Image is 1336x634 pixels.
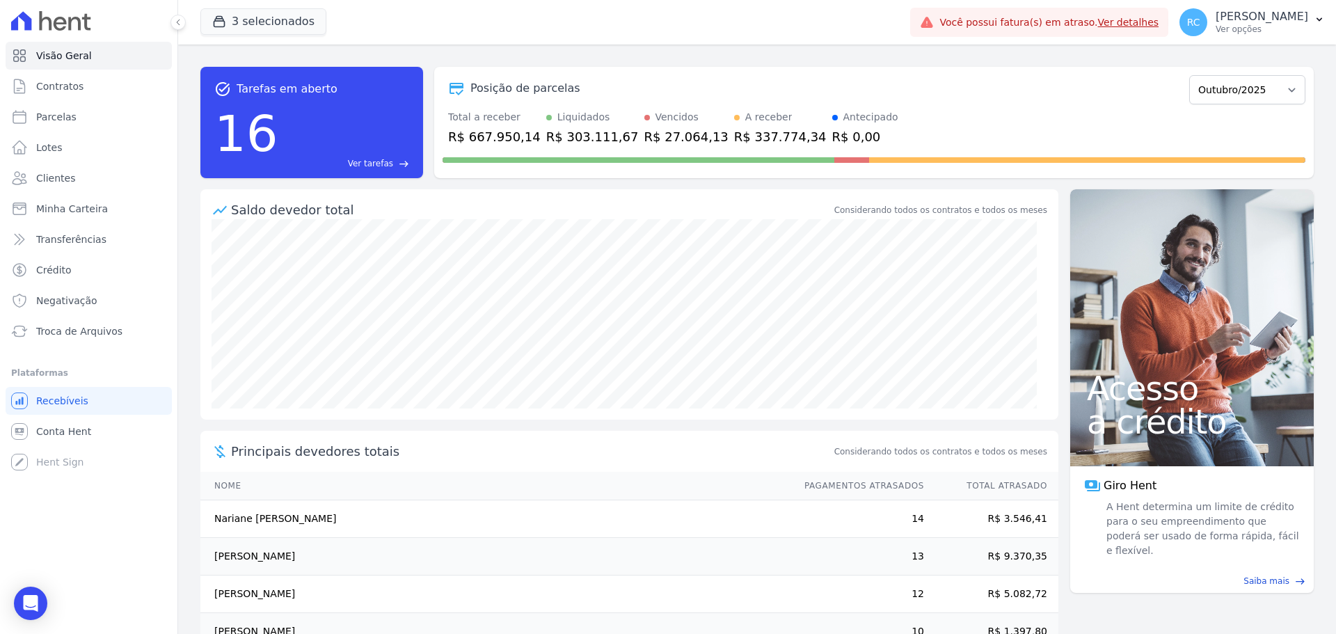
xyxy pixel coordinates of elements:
[36,171,75,185] span: Clientes
[1216,24,1308,35] p: Ver opções
[448,110,541,125] div: Total a receber
[36,49,92,63] span: Visão Geral
[1087,372,1297,405] span: Acesso
[11,365,166,381] div: Plataformas
[834,204,1047,216] div: Considerando todos os contratos e todos os meses
[200,8,326,35] button: 3 selecionados
[36,110,77,124] span: Parcelas
[791,538,925,576] td: 13
[655,110,699,125] div: Vencidos
[1243,575,1289,587] span: Saiba mais
[644,127,729,146] div: R$ 27.064,13
[200,576,791,613] td: [PERSON_NAME]
[6,72,172,100] a: Contratos
[925,500,1058,538] td: R$ 3.546,41
[284,157,409,170] a: Ver tarefas east
[36,79,83,93] span: Contratos
[546,127,639,146] div: R$ 303.111,67
[36,141,63,154] span: Lotes
[734,127,827,146] div: R$ 337.774,34
[1087,405,1297,438] span: a crédito
[6,42,172,70] a: Visão Geral
[36,202,108,216] span: Minha Carteira
[214,97,278,170] div: 16
[36,294,97,308] span: Negativação
[6,387,172,415] a: Recebíveis
[448,127,541,146] div: R$ 667.950,14
[399,159,409,169] span: east
[6,287,172,315] a: Negativação
[939,15,1159,30] span: Você possui fatura(s) em atraso.
[237,81,337,97] span: Tarefas em aberto
[1104,500,1300,558] span: A Hent determina um limite de crédito para o seu empreendimento que poderá ser usado de forma ráp...
[200,500,791,538] td: Nariane [PERSON_NAME]
[843,110,898,125] div: Antecipado
[6,103,172,131] a: Parcelas
[1168,3,1336,42] button: RC [PERSON_NAME] Ver opções
[36,263,72,277] span: Crédito
[832,127,898,146] div: R$ 0,00
[231,442,832,461] span: Principais devedores totais
[791,500,925,538] td: 14
[1295,576,1305,587] span: east
[925,472,1058,500] th: Total Atrasado
[200,472,791,500] th: Nome
[834,445,1047,458] span: Considerando todos os contratos e todos os meses
[6,256,172,284] a: Crédito
[6,225,172,253] a: Transferências
[36,425,91,438] span: Conta Hent
[36,232,106,246] span: Transferências
[745,110,793,125] div: A receber
[1187,17,1200,27] span: RC
[6,164,172,192] a: Clientes
[36,394,88,408] span: Recebíveis
[791,472,925,500] th: Pagamentos Atrasados
[791,576,925,613] td: 12
[36,324,122,338] span: Troca de Arquivos
[925,538,1058,576] td: R$ 9.370,35
[6,317,172,345] a: Troca de Arquivos
[1079,575,1305,587] a: Saiba mais east
[14,587,47,620] div: Open Intercom Messenger
[925,576,1058,613] td: R$ 5.082,72
[6,134,172,161] a: Lotes
[348,157,393,170] span: Ver tarefas
[1098,17,1159,28] a: Ver detalhes
[1104,477,1156,494] span: Giro Hent
[1216,10,1308,24] p: [PERSON_NAME]
[6,195,172,223] a: Minha Carteira
[231,200,832,219] div: Saldo devedor total
[214,81,231,97] span: task_alt
[557,110,610,125] div: Liquidados
[470,80,580,97] div: Posição de parcelas
[200,538,791,576] td: [PERSON_NAME]
[6,418,172,445] a: Conta Hent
